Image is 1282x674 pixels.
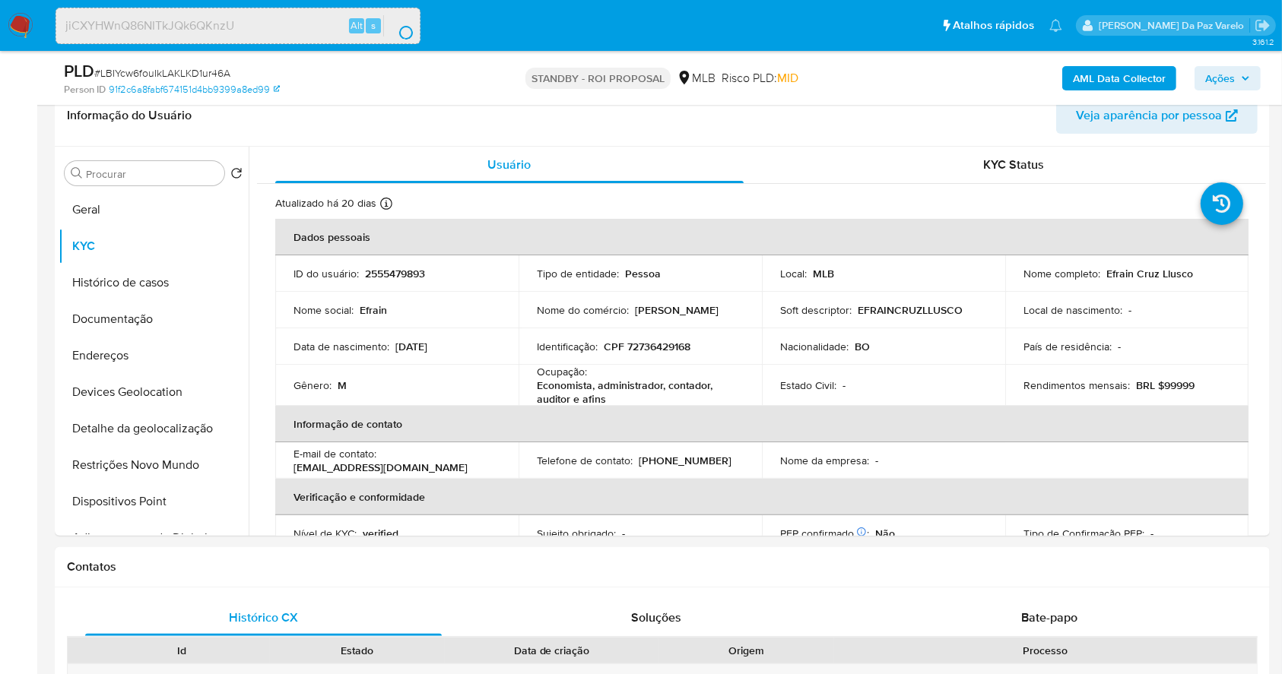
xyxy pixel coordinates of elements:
p: Nível de KYC : [294,527,357,540]
th: Dados pessoais [275,219,1249,255]
p: Atualizado há 20 dias [275,196,376,210]
p: verified [363,527,398,540]
p: Local de nascimento : [1023,303,1122,317]
span: Soluções [631,609,681,626]
input: Procurar [86,167,218,181]
span: Usuário [487,156,531,173]
p: Data de nascimento : [294,340,389,353]
p: Estado Civil : [780,378,836,392]
b: AML Data Collector [1073,66,1166,90]
div: Data de criação [455,643,648,658]
button: Dispositivos Point [59,483,249,520]
p: Efrain [360,303,387,317]
b: PLD [64,59,94,83]
p: Ocupação : [537,365,587,378]
th: Verificação e conformidade [275,479,1249,515]
p: Economista, administrador, contador, auditor e afins [537,378,738,406]
p: patricia.varelo@mercadopago.com.br [1099,18,1249,33]
p: 2555479893 [365,267,425,280]
p: - [1128,303,1131,317]
span: Veja aparência por pessoa [1076,97,1222,134]
p: Telefone de contato : [537,454,633,467]
p: Gênero : [294,378,332,392]
span: # LBIYcw6fouIkLAKLKD1ur46A [94,65,230,81]
button: Geral [59,191,249,228]
p: E-mail de contato : [294,447,376,460]
b: Person ID [64,83,106,97]
button: AML Data Collector [1062,66,1176,90]
p: Não [875,527,895,540]
span: Ações [1205,66,1235,90]
p: Tipo de Confirmação PEP : [1023,527,1144,540]
span: Atalhos rápidos [953,17,1034,33]
p: Efrain Cruz Llusco [1106,267,1193,280]
input: Pesquise usuários ou casos... [56,16,420,36]
div: Id [105,643,259,658]
h1: Contatos [67,559,1258,574]
div: Processo [845,643,1246,658]
p: CPF 72736429168 [604,340,690,353]
button: Documentação [59,301,249,337]
span: Bate-papo [1021,609,1077,626]
p: País de residência : [1023,340,1112,353]
p: [PERSON_NAME] [635,303,719,317]
p: Rendimentos mensais : [1023,378,1130,392]
p: M [338,378,347,392]
p: Nome social : [294,303,354,317]
p: Soft descriptor : [780,303,852,317]
button: Devices Geolocation [59,374,249,410]
h1: Informação do Usuário [67,108,192,123]
th: Informação de contato [275,406,1249,442]
a: 91f2c6a8fabf674151d4bb9399a8ed99 [109,83,280,97]
span: s [371,18,376,33]
button: KYC [59,228,249,264]
p: BO [855,340,870,353]
p: - [875,454,878,467]
button: Procurar [71,167,83,179]
p: [EMAIL_ADDRESS][DOMAIN_NAME] [294,460,468,474]
p: Nome completo : [1023,267,1100,280]
button: search-icon [383,15,414,36]
p: Tipo de entidade : [537,267,619,280]
p: [DATE] [395,340,427,353]
p: MLB [813,267,834,280]
button: Detalhe da geolocalização [59,410,249,447]
button: Endereços [59,337,249,374]
button: Retornar ao pedido padrão [230,167,243,184]
a: Sair [1255,17,1271,33]
p: Nacionalidade : [780,340,849,353]
p: [PHONE_NUMBER] [639,454,731,467]
p: - [1150,527,1153,540]
p: Identificação : [537,340,598,353]
span: Histórico CX [229,609,298,626]
p: ID do usuário : [294,267,359,280]
button: Restrições Novo Mundo [59,447,249,483]
p: Local : [780,267,807,280]
p: EFRAINCRUZLLUSCO [858,303,963,317]
p: Sujeito obrigado : [537,527,616,540]
p: - [1118,340,1121,353]
a: Notificações [1049,19,1062,32]
span: 3.161.2 [1252,36,1274,48]
span: KYC Status [983,156,1044,173]
p: - [622,527,625,540]
div: Estado [281,643,435,658]
span: Alt [351,18,363,33]
p: - [843,378,846,392]
span: Risco PLD: [722,70,798,87]
p: BRL $99999 [1136,378,1195,392]
p: Nome do comércio : [537,303,629,317]
div: Origem [669,643,823,658]
button: Ações [1195,66,1261,90]
p: STANDBY - ROI PROPOSAL [525,68,671,89]
p: Nome da empresa : [780,454,869,467]
p: PEP confirmado : [780,527,869,540]
div: MLB [677,70,716,87]
span: MID [777,69,798,87]
button: Adiantamentos de Dinheiro [59,520,249,556]
button: Veja aparência por pessoa [1056,97,1258,134]
p: Pessoa [625,267,661,280]
button: Histórico de casos [59,264,249,301]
